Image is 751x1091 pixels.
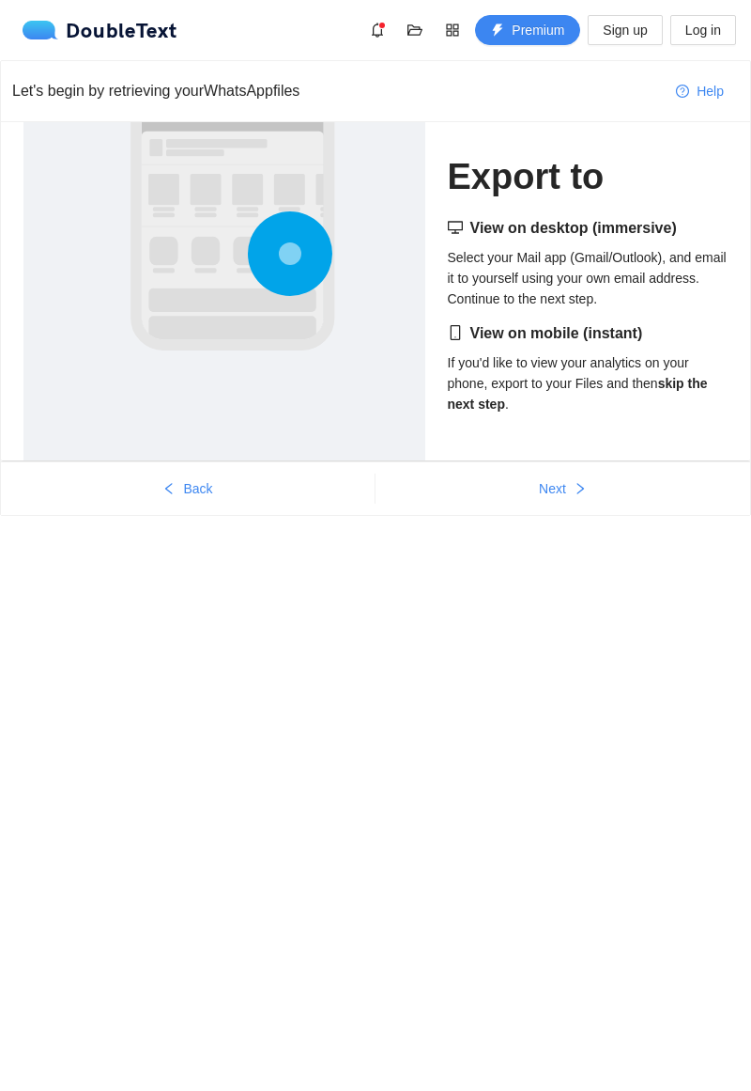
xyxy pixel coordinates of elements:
span: Sign up [603,20,647,40]
span: Log in [685,20,721,40]
span: desktop [448,220,463,235]
span: folder-open [401,23,429,38]
button: bell [362,15,392,45]
button: appstore [437,15,467,45]
h1: Export to [448,155,728,199]
span: left [162,482,176,497]
span: right [574,482,587,497]
h5: View on mobile (instant) [448,322,728,345]
span: Premium [512,20,564,40]
span: thunderbolt [491,23,504,39]
div: Let's begin by retrieving your WhatsApp files [12,79,661,102]
div: DoubleText [23,21,177,39]
button: leftBack [1,474,375,504]
span: bell [363,23,391,38]
button: thunderboltPremium [475,15,580,45]
div: If you'd like to view your analytics on your phone, export to your Files and then . [448,322,728,414]
span: mobile [448,325,463,340]
span: question-circle [676,85,689,100]
strong: skip the next step [448,376,708,412]
span: Next [539,478,566,499]
button: folder-open [400,15,430,45]
a: logoDoubleText [23,21,177,39]
button: Nextright [375,474,750,504]
button: question-circleHelp [661,76,739,106]
img: logo [23,21,66,39]
span: Back [183,478,212,499]
span: appstore [438,23,467,38]
h5: View on desktop (immersive) [448,217,728,240]
button: Log in [670,15,736,45]
span: Help [697,81,724,101]
div: Select your Mail app (Gmail/Outlook), and email it to yourself using your own email address. Cont... [448,217,728,309]
button: Sign up [588,15,662,45]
